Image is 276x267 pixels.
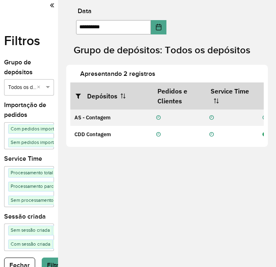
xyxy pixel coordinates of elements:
[4,31,40,50] label: Filtros
[74,131,111,138] strong: CDD Contagem
[9,196,56,204] span: Sem processamento
[74,43,250,57] label: Grupo de depósitos: Todos os depósitos
[4,100,54,120] label: Importação de pedidos
[9,125,66,133] span: Com pedidos importados
[4,212,46,221] label: Sessão criada
[78,6,92,16] label: Data
[4,57,54,77] label: Grupo de depósitos
[156,132,161,137] i: Não realizada
[37,83,44,92] span: Clear all
[52,226,59,235] span: ×
[152,82,205,110] th: Pedidos e Clientes
[9,182,61,190] span: Processamento parcial
[205,82,258,110] th: Service Time
[156,115,161,121] i: Não realizada
[151,20,166,34] button: Choose Date
[70,82,152,110] th: Depósitos
[209,132,214,137] i: Não realizada
[9,240,52,248] span: Com sessão criada
[263,115,267,121] i: Não realizada
[74,114,110,121] strong: AS - Contagem
[52,240,59,249] span: ×
[4,154,42,164] label: Service Time
[9,138,66,146] span: Sem pedidos importados
[9,226,52,234] span: Sem sessão criada
[9,169,55,177] span: Processamento total
[76,93,87,99] i: Abrir/fechar filtros
[209,115,214,121] i: Não realizada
